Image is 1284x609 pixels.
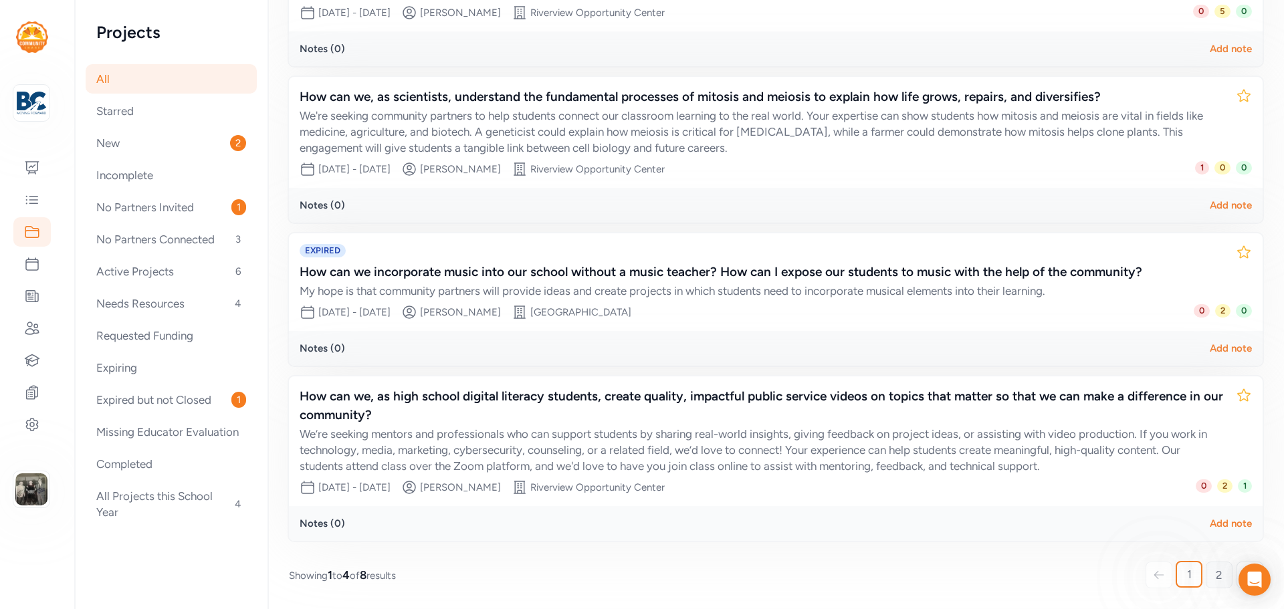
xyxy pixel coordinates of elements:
[1210,342,1252,355] div: Add note
[86,193,257,222] div: No Partners Invited
[1196,479,1212,493] span: 0
[1206,562,1233,588] a: 2
[318,6,391,19] div: [DATE] - [DATE]
[342,568,350,582] span: 4
[86,417,257,447] div: Missing Educator Evaluation
[1210,199,1252,212] div: Add note
[300,517,345,530] div: Notes ( 0 )
[1238,479,1252,493] span: 1
[1210,517,1252,530] div: Add note
[530,162,665,176] div: Riverview Opportunity Center
[86,225,257,254] div: No Partners Connected
[1217,479,1233,493] span: 2
[318,162,391,176] div: [DATE] - [DATE]
[300,108,1225,156] div: We're seeking community partners to help students connect our classroom learning to the real worl...
[96,21,246,43] h2: Projects
[86,257,257,286] div: Active Projects
[1194,304,1210,318] span: 0
[300,42,345,55] div: Notes ( 0 )
[530,6,665,19] div: Riverview Opportunity Center
[230,135,246,151] span: 2
[86,385,257,414] div: Expired but not Closed
[530,306,631,319] div: [GEOGRAPHIC_DATA]
[420,162,501,176] div: [PERSON_NAME]
[300,244,346,257] span: EXPIRED
[300,426,1225,474] div: We’re seeking mentors and professionals who can support students by sharing real-world insights, ...
[86,321,257,350] div: Requested Funding
[86,96,257,126] div: Starred
[231,392,246,408] span: 1
[420,6,501,19] div: [PERSON_NAME]
[420,306,501,319] div: [PERSON_NAME]
[318,306,391,319] div: [DATE] - [DATE]
[86,160,257,190] div: Incomplete
[230,263,246,279] span: 6
[16,21,48,53] img: logo
[86,481,257,527] div: All Projects this School Year
[1239,564,1271,596] div: Open Intercom Messenger
[318,481,391,494] div: [DATE] - [DATE]
[420,481,501,494] div: [PERSON_NAME]
[300,387,1225,424] div: How can we, as high school digital literacy students, create quality, impactful public service vi...
[229,295,246,312] span: 4
[300,263,1225,281] div: How can we incorporate music into our school without a music teacher? How can I expose our studen...
[86,289,257,318] div: Needs Resources
[1236,5,1252,18] span: 0
[530,481,665,494] div: Riverview Opportunity Center
[17,88,46,118] img: logo
[1195,161,1209,174] span: 1
[230,231,246,247] span: 3
[328,568,332,582] span: 1
[1236,161,1252,174] span: 0
[1215,304,1230,318] span: 2
[300,342,345,355] div: Notes ( 0 )
[300,199,345,212] div: Notes ( 0 )
[360,568,366,582] span: 8
[1216,567,1222,583] span: 2
[86,353,257,382] div: Expiring
[86,449,257,479] div: Completed
[300,88,1225,106] div: How can we, as scientists, understand the fundamental processes of mitosis and meiosis to explain...
[1214,5,1230,18] span: 5
[289,567,396,583] span: Showing to of results
[1214,161,1230,174] span: 0
[229,496,246,512] span: 4
[86,64,257,94] div: All
[1187,566,1192,582] span: 1
[1210,42,1252,55] div: Add note
[1193,5,1209,18] span: 0
[86,128,257,158] div: New
[1236,304,1252,318] span: 0
[231,199,246,215] span: 1
[300,283,1225,299] div: My hope is that community partners will provide ideas and create projects in which students need ...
